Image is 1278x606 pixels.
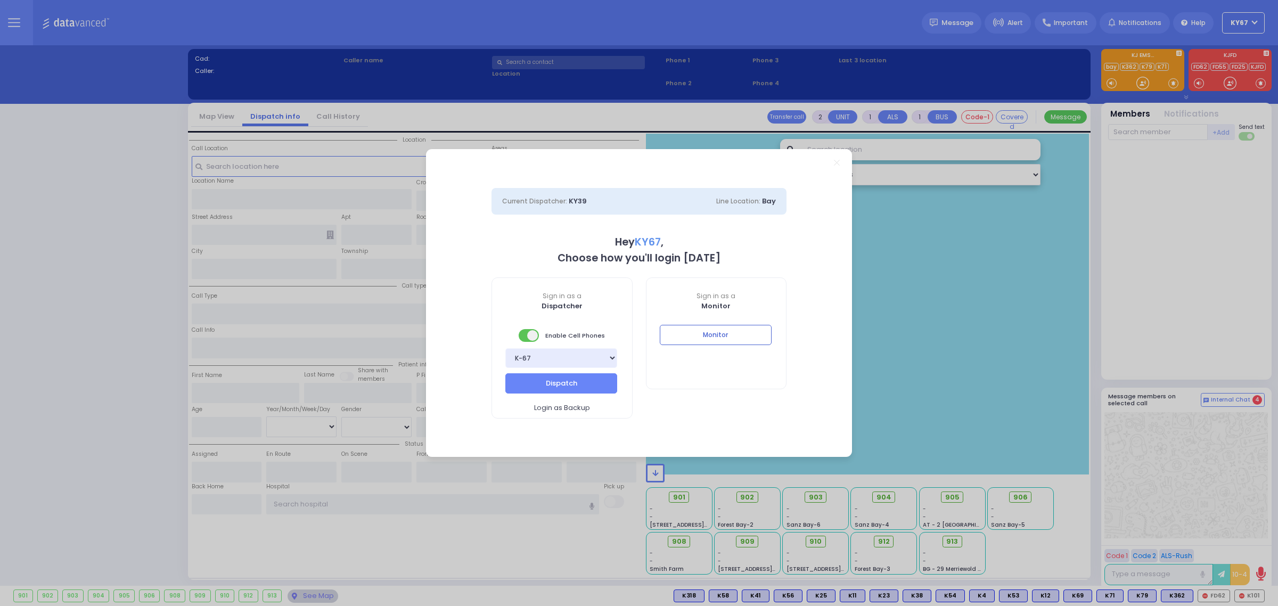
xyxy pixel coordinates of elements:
span: Enable Cell Phones [519,328,605,343]
span: Current Dispatcher: [502,196,567,206]
span: KY39 [569,196,587,206]
button: Monitor [660,325,772,345]
span: Sign in as a [492,291,632,301]
span: Login as Backup [534,403,590,413]
a: Close [834,160,840,166]
b: Dispatcher [542,301,583,311]
span: Bay [762,196,776,206]
span: Sign in as a [646,291,787,301]
button: Dispatch [505,373,617,394]
b: Hey , [615,235,663,249]
span: Line Location: [716,196,760,206]
span: KY67 [635,235,661,249]
b: Monitor [701,301,731,311]
b: Choose how you'll login [DATE] [558,251,720,265]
